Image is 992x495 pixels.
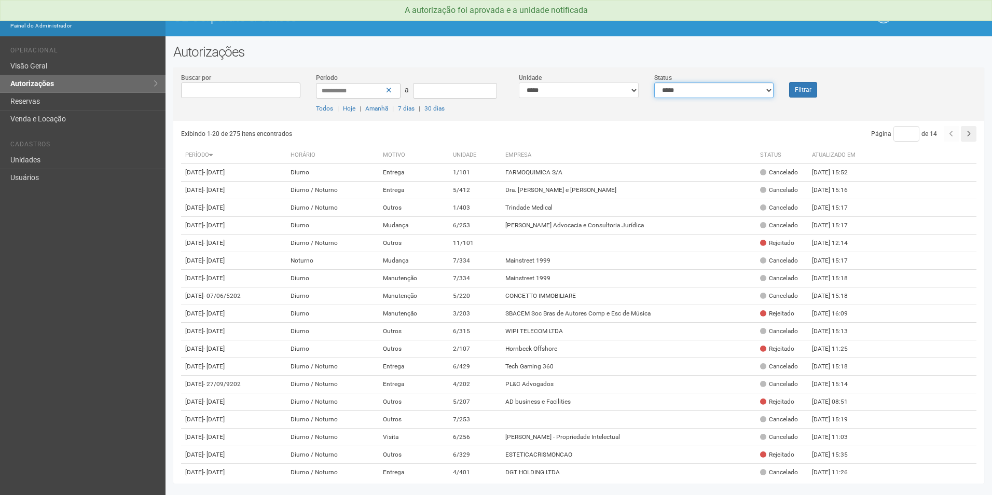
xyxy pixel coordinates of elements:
td: Mainstreet 1999 [501,270,755,287]
a: Amanhã [365,105,388,112]
td: Diurno / Noturno [286,411,378,429]
td: [DATE] 15:17 [808,252,865,270]
button: Filtrar [789,82,817,98]
span: - [DATE] [203,257,225,264]
div: Cancelado [760,415,798,424]
td: [DATE] [181,376,287,393]
td: 5/220 [449,287,501,305]
td: Entrega [379,182,449,199]
td: [DATE] [181,270,287,287]
td: [DATE] 15:14 [808,376,865,393]
span: | [392,105,394,112]
td: [PERSON_NAME] Advocacia e Consultoria Jurídica [501,217,755,235]
td: Diurno [286,287,378,305]
span: - [DATE] [203,274,225,282]
div: Painel do Administrador [10,21,158,31]
td: Outros [379,340,449,358]
td: Outros [379,446,449,464]
span: - [DATE] [203,398,225,405]
span: - [DATE] [203,186,225,194]
td: [DATE] [181,235,287,252]
div: Rejeitado [760,239,794,247]
span: - [DATE] [203,416,225,423]
span: - [DATE] [203,363,225,370]
td: WIPI TELECOM LTDA [501,323,755,340]
td: Outros [379,235,449,252]
td: Trindade Medical [501,199,755,217]
td: [DATE] [181,287,287,305]
td: Diurno [286,270,378,287]
td: Manutenção [379,270,449,287]
td: [DATE] 15:18 [808,270,865,287]
li: Operacional [10,47,158,58]
div: Cancelado [760,221,798,230]
td: [DATE] [181,164,287,182]
td: 7/334 [449,270,501,287]
td: 1/403 [449,199,501,217]
td: [DATE] 15:18 [808,358,865,376]
td: 6/315 [449,323,501,340]
span: - [DATE] [203,204,225,211]
td: 4/202 [449,376,501,393]
td: Outros [379,199,449,217]
span: - [DATE] [203,239,225,246]
td: 6/256 [449,429,501,446]
td: AD business e Facilities [501,393,755,411]
td: [DATE] [181,429,287,446]
td: 1/101 [449,164,501,182]
td: DGT HOLDING LTDA [501,464,755,482]
td: Diurno [286,164,378,182]
td: 7/253 [449,411,501,429]
td: Diurno / Noturno [286,358,378,376]
div: Rejeitado [760,397,794,406]
td: [DATE] 11:26 [808,464,865,482]
td: Diurno / Noturno [286,393,378,411]
td: Entrega [379,164,449,182]
td: Manutenção [379,305,449,323]
span: Página de 14 [871,130,937,137]
td: Diurno [286,340,378,358]
td: ESTETICACRISMONCAO [501,446,755,464]
div: Rejeitado [760,309,794,318]
td: Tech Gaming 360 [501,358,755,376]
a: Todos [316,105,333,112]
span: - [DATE] [203,433,225,441]
div: Cancelado [760,186,798,195]
td: [DATE] [181,358,287,376]
td: 6/429 [449,358,501,376]
td: [DATE] 16:09 [808,305,865,323]
a: Hoje [343,105,355,112]
td: CONCETTO IMMOBILIARE [501,287,755,305]
span: - [DATE] [203,451,225,458]
label: Status [654,73,672,82]
td: 5/207 [449,393,501,411]
div: Cancelado [760,168,798,177]
div: Cancelado [760,292,798,300]
td: [DATE] [181,305,287,323]
th: Motivo [379,147,449,164]
span: - [DATE] [203,222,225,229]
td: Visita [379,429,449,446]
td: Entrega [379,358,449,376]
td: [DATE] 15:52 [808,164,865,182]
div: Exibindo 1-20 de 275 itens encontrados [181,126,579,142]
td: [DATE] [181,182,287,199]
td: Diurno / Noturno [286,182,378,199]
td: Mudança [379,252,449,270]
td: Outros [379,323,449,340]
div: Rejeitado [760,345,794,353]
td: [DATE] [181,464,287,482]
span: - 27/09/9202 [203,380,241,388]
td: Diurno / Noturno [286,376,378,393]
td: Outros [379,411,449,429]
td: PL&C Advogados [501,376,755,393]
td: [DATE] 11:25 [808,340,865,358]
td: Noturno [286,252,378,270]
td: [DATE] 15:35 [808,446,865,464]
th: Status [756,147,808,164]
h1: O2 Corporate & Offices [173,10,571,24]
td: [DATE] 15:17 [808,217,865,235]
div: Cancelado [760,380,798,389]
td: [DATE] 15:13 [808,323,865,340]
td: Mudança [379,217,449,235]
